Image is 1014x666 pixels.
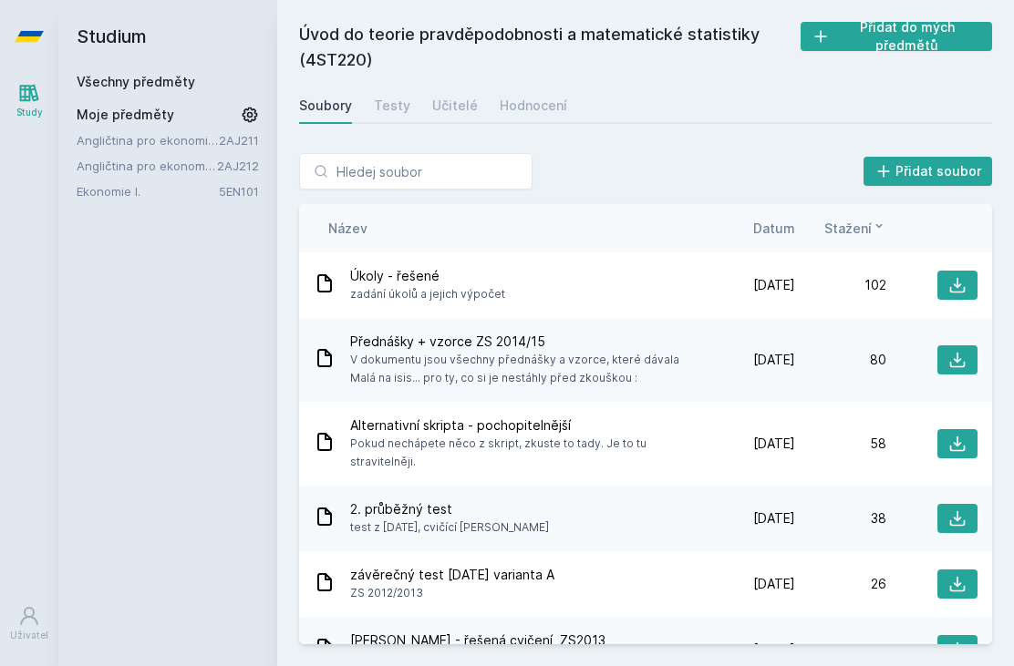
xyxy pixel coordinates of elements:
a: Ekonomie I. [77,182,219,200]
span: ZS 2012/2013 [350,584,554,602]
span: Moje předměty [77,106,174,124]
span: test z [DATE], cvičící [PERSON_NAME] [350,518,549,537]
span: zadání úkolů a jejich výpočet [350,285,505,303]
button: Název [328,219,367,238]
a: Učitelé [432,87,478,124]
a: 5EN101 [219,184,259,199]
div: Uživatel [10,629,48,642]
div: 26 [795,575,886,593]
a: 2AJ211 [219,133,259,148]
div: 80 [795,351,886,369]
div: Soubory [299,97,352,115]
a: Všechny předměty [77,74,195,89]
a: Angličtina pro ekonomická studia 2 (B2/C1) [77,157,217,175]
span: [DATE] [753,276,795,294]
span: Alternativní skripta - pochopitelnější [350,416,697,435]
div: 102 [795,276,886,294]
button: Stažení [824,219,886,238]
div: 58 [795,435,886,453]
span: [DATE] [753,575,795,593]
a: Angličtina pro ekonomická studia 1 (B2/C1) [77,131,219,149]
span: [DATE] [753,640,795,659]
span: [DATE] [753,351,795,369]
span: 2. průběžný test [350,500,549,518]
input: Hledej soubor [299,153,533,190]
div: Study [16,106,43,119]
a: 2AJ212 [217,159,259,173]
div: Testy [374,97,410,115]
button: Přidat soubor [864,157,993,186]
span: Úkoly - řešené [350,267,505,285]
div: Učitelé [432,97,478,115]
h2: Úvod do teorie pravděpodobnosti a matematické statistiky (4ST220) [299,22,801,73]
a: Hodnocení [500,87,567,124]
span: Pokud nechápete něco z skript, zkuste to tady. Je to tu stravitelněji. [350,435,697,471]
span: [DATE] [753,435,795,453]
span: V dokumentu jsou všechny přednášky a vzorce, které dávala Malá na isis... pro ty, co si je nestáh... [350,351,697,387]
span: [DATE] [753,509,795,528]
a: Study [4,73,55,128]
span: Přednášky + vzorce ZS 2014/15 [350,333,697,351]
div: 38 [795,509,886,528]
div: Hodnocení [500,97,567,115]
button: Přidat do mých předmětů [801,22,992,51]
span: [PERSON_NAME] - řešená cvičení, ZS2013 [350,631,676,650]
span: závěrečný test [DATE] varianta A [350,566,554,584]
a: Testy [374,87,410,124]
div: 16 [795,640,886,659]
span: Stažení [824,219,872,238]
a: Uživatel [4,596,55,651]
a: Soubory [299,87,352,124]
button: Datum [753,219,795,238]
